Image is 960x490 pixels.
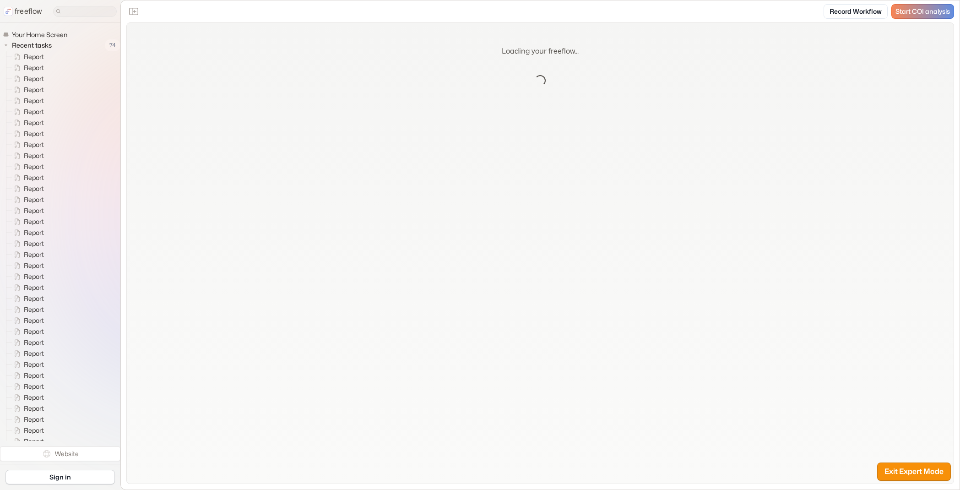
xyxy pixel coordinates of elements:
span: Report [22,283,47,292]
a: Report [6,304,48,315]
span: Report [22,162,47,171]
a: Report [6,326,48,337]
span: Start COI analysis [895,8,950,16]
a: Report [6,293,48,304]
span: Report [22,415,47,424]
a: Report [6,73,48,84]
a: Report [6,271,48,282]
a: Report [6,62,48,73]
span: Your Home Screen [10,30,70,39]
a: Report [6,403,48,414]
span: Recent tasks [10,41,54,50]
span: Report [22,85,47,94]
span: Report [22,107,47,116]
span: Report [22,184,47,193]
a: Report [6,150,48,161]
a: freeflow [4,6,42,17]
span: Report [22,52,47,61]
span: Report [22,382,47,391]
span: Report [22,118,47,127]
a: Record Workflow [824,4,888,19]
span: Report [22,349,47,358]
p: freeflow [15,6,42,17]
span: Report [22,239,47,248]
a: Report [6,414,48,425]
a: Report [6,337,48,348]
span: Report [22,404,47,413]
span: Report [22,327,47,336]
button: Close the sidebar [126,4,141,19]
a: Report [6,425,48,436]
a: Report [6,348,48,359]
span: Report [22,371,47,380]
span: Report [22,129,47,138]
a: Report [6,249,48,260]
a: Report [6,205,48,216]
a: Report [6,381,48,392]
span: Report [22,305,47,314]
a: Report [6,161,48,172]
span: 74 [105,39,120,51]
a: Start COI analysis [891,4,954,19]
a: Report [6,172,48,183]
a: Report [6,392,48,403]
a: Report [6,227,48,238]
span: Report [22,63,47,72]
span: Report [22,151,47,160]
button: Exit Expert Mode [877,463,951,481]
a: Report [6,359,48,370]
a: Report [6,117,48,128]
a: Report [6,436,48,447]
span: Report [22,140,47,149]
span: Report [22,437,47,446]
a: Report [6,95,48,106]
a: Report [6,128,48,139]
a: Report [6,183,48,194]
a: Report [6,84,48,95]
a: Report [6,260,48,271]
button: Recent tasks [3,40,55,51]
span: Report [22,316,47,325]
a: Report [6,282,48,293]
a: Report [6,370,48,381]
span: Report [22,96,47,105]
span: Report [22,173,47,182]
a: Report [6,106,48,117]
span: Report [22,360,47,369]
a: Report [6,51,48,62]
a: Your Home Screen [3,30,71,39]
a: Report [6,216,48,227]
a: Report [6,315,48,326]
span: Report [22,338,47,347]
span: Report [22,250,47,259]
span: Report [22,294,47,303]
span: Report [22,426,47,435]
a: Report [6,238,48,249]
a: Report [6,194,48,205]
a: Report [6,139,48,150]
a: Sign in [5,470,115,485]
span: Report [22,217,47,226]
span: Report [22,228,47,237]
span: Report [22,261,47,270]
span: Report [22,195,47,204]
span: Report [22,74,47,83]
span: Report [22,206,47,215]
span: Report [22,393,47,402]
span: Report [22,272,47,281]
p: Loading your freeflow... [502,46,579,57]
